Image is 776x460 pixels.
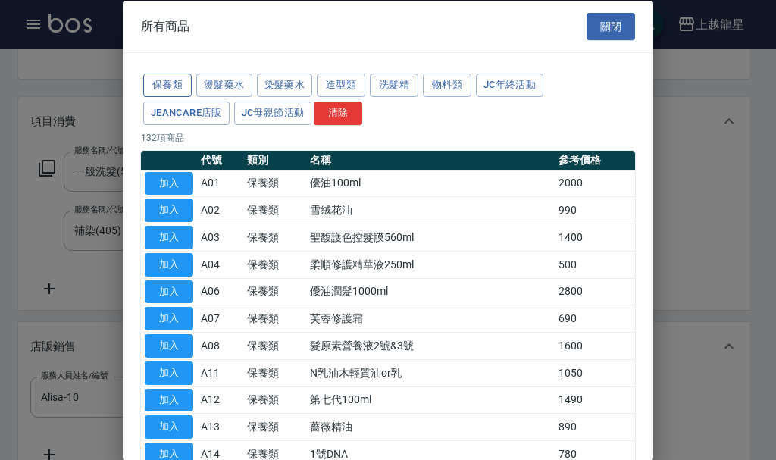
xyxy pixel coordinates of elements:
td: 保養類 [243,386,306,414]
button: 加入 [145,226,193,249]
td: A13 [197,413,243,440]
td: 500 [555,251,635,278]
td: 第七代100ml [306,386,555,414]
td: 保養類 [243,332,306,359]
td: 1600 [555,332,635,359]
th: 類別 [243,150,306,170]
td: 薔薇精油 [306,413,555,440]
td: 保養類 [243,224,306,251]
td: 芙蓉修護霜 [306,305,555,332]
p: 132 項商品 [141,130,635,144]
td: 保養類 [243,413,306,440]
td: 聖馥護色控髮膜560ml [306,224,555,251]
button: 洗髮精 [370,74,418,97]
td: 2800 [555,278,635,305]
td: N乳油木輕質油or乳 [306,359,555,386]
td: A02 [197,196,243,224]
td: 2000 [555,170,635,197]
button: 加入 [145,388,193,411]
td: 890 [555,413,635,440]
td: A04 [197,251,243,278]
button: 加入 [145,280,193,303]
td: A12 [197,386,243,414]
td: A03 [197,224,243,251]
td: A06 [197,278,243,305]
td: 髮原素營養液2號&3號 [306,332,555,359]
td: 優油100ml [306,170,555,197]
td: 雪絨花油 [306,196,555,224]
td: A11 [197,359,243,386]
td: 保養類 [243,278,306,305]
button: 加入 [145,307,193,330]
td: A07 [197,305,243,332]
button: JeanCare店販 [143,101,230,124]
td: 優油潤髮1000ml [306,278,555,305]
button: 加入 [145,199,193,222]
td: 柔順修護精華液250ml [306,251,555,278]
button: JC年終活動 [476,74,543,97]
td: 保養類 [243,359,306,386]
button: 關閉 [587,12,635,40]
button: 保養類 [143,74,192,97]
td: 1400 [555,224,635,251]
th: 參考價格 [555,150,635,170]
button: JC母親節活動 [234,101,312,124]
td: 保養類 [243,196,306,224]
td: A01 [197,170,243,197]
button: 清除 [314,101,362,124]
td: 保養類 [243,305,306,332]
button: 造型類 [317,74,365,97]
button: 加入 [145,334,193,358]
button: 加入 [145,171,193,195]
button: 燙髮藥水 [196,74,252,97]
td: 保養類 [243,251,306,278]
button: 物料類 [423,74,471,97]
button: 染髮藥水 [257,74,313,97]
td: A08 [197,332,243,359]
th: 代號 [197,150,243,170]
td: 保養類 [243,170,306,197]
td: 1490 [555,386,635,414]
td: 1050 [555,359,635,386]
button: 加入 [145,252,193,276]
th: 名稱 [306,150,555,170]
button: 加入 [145,415,193,439]
td: 690 [555,305,635,332]
td: 990 [555,196,635,224]
span: 所有商品 [141,18,189,33]
button: 加入 [145,361,193,384]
